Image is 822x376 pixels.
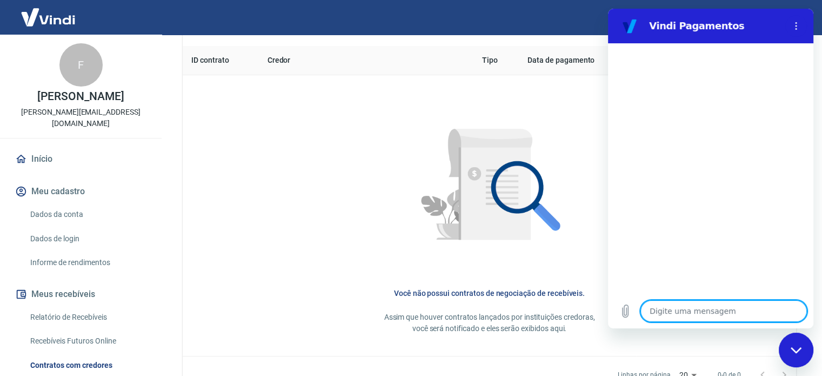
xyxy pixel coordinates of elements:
[608,9,813,328] iframe: Janela de mensagens
[259,46,473,75] th: Credor
[26,306,149,328] a: Relatório de Recebíveis
[13,1,83,34] img: Vindi
[59,43,103,87] div: F
[183,46,259,75] th: ID contrato
[394,93,585,283] img: Nenhum item encontrado
[779,333,813,367] iframe: Botão para abrir a janela de mensagens, conversa em andamento
[13,180,149,203] button: Meu cadastro
[384,313,595,333] span: Assim que houver contratos lançados por instituições credoras, você será notificado e eles serão ...
[13,282,149,306] button: Meus recebíveis
[200,288,779,299] h6: Você não possui contratos de negociação de recebíveis.
[13,147,149,171] a: Início
[26,203,149,226] a: Dados da conta
[37,91,124,102] p: [PERSON_NAME]
[26,330,149,352] a: Recebíveis Futuros Online
[770,8,809,28] button: Sair
[26,252,149,274] a: Informe de rendimentos
[519,46,636,75] th: Data de pagamento
[473,46,519,75] th: Tipo
[26,228,149,250] a: Dados de login
[9,107,153,129] p: [PERSON_NAME][EMAIL_ADDRESS][DOMAIN_NAME]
